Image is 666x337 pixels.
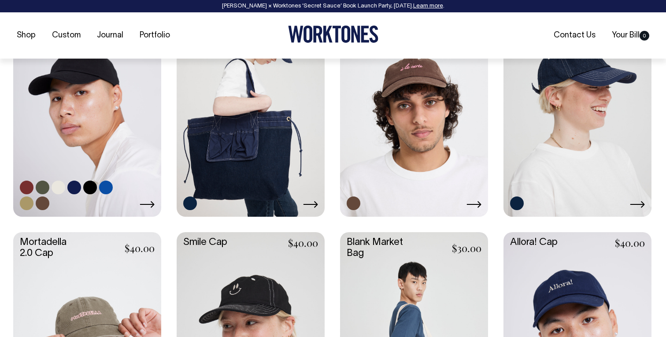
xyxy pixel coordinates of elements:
[9,3,657,9] div: [PERSON_NAME] × Worktones ‘Secret Sauce’ Book Launch Party, [DATE]. .
[413,4,443,9] a: Learn more
[640,31,649,41] span: 0
[550,28,599,43] a: Contact Us
[136,28,174,43] a: Portfolio
[48,28,84,43] a: Custom
[13,28,39,43] a: Shop
[93,28,127,43] a: Journal
[608,28,653,43] a: Your Bill0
